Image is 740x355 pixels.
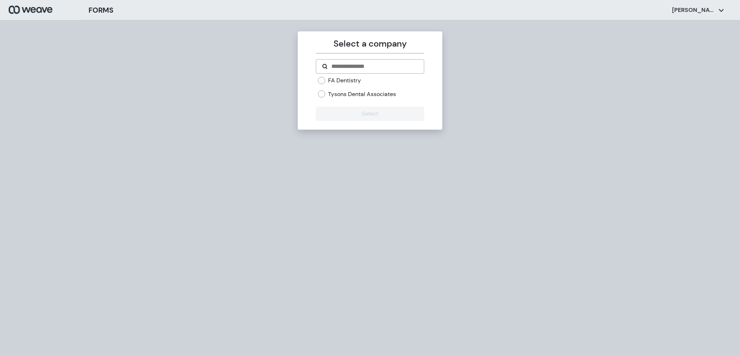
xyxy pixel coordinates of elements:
[328,90,396,98] label: Tysons Dental Associates
[331,62,418,71] input: Search
[316,37,424,50] p: Select a company
[316,107,424,121] button: Select
[89,5,113,16] h3: FORMS
[328,77,361,85] label: FA Dentistry
[672,6,715,14] p: [PERSON_NAME]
